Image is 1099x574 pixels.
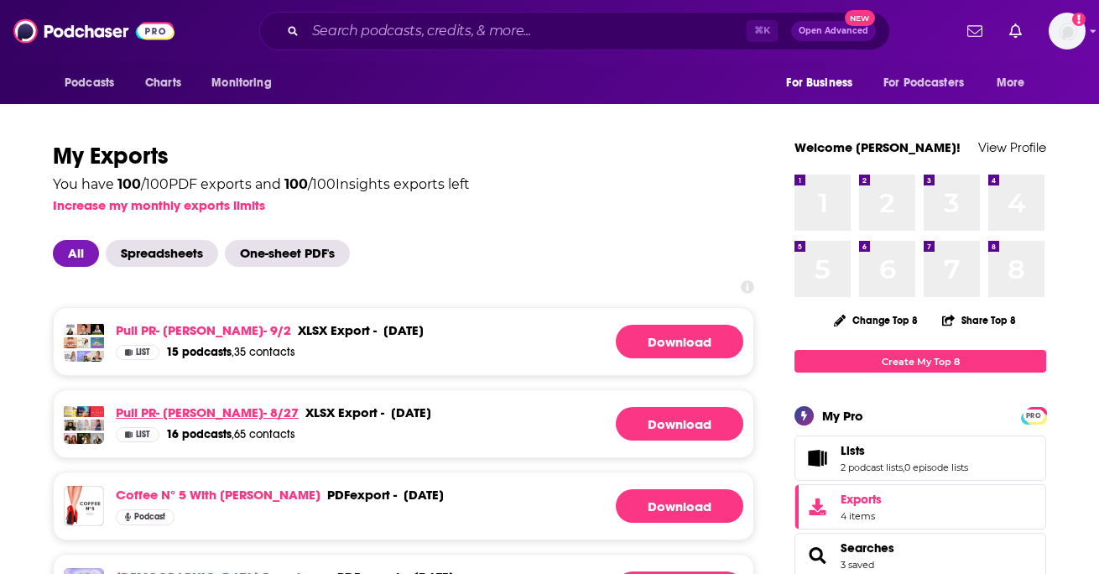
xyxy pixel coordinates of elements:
img: Fashion Neurosis with Bella Freud [64,420,77,433]
svg: Add a profile image [1072,13,1086,26]
button: Share Top 8 [941,304,1017,337]
a: Generating File [616,325,743,358]
button: open menu [872,67,988,99]
p: [DATE] [404,487,444,503]
span: Charts [145,71,181,95]
a: Download [616,489,743,523]
span: PDF [327,487,350,503]
h1: My Exports [53,141,754,171]
span: Logged in as Alexandrapullpr [1049,13,1086,50]
span: 100 [284,176,308,192]
a: Pull PR- [PERSON_NAME]- 9/2 [116,322,291,338]
button: Increase my monthly exports limits [53,197,265,213]
a: Charts [134,67,191,99]
span: List [136,348,150,357]
span: Lists [841,443,865,458]
a: Searches [800,544,834,567]
a: Lists [800,446,834,470]
button: Spreadsheets [106,240,225,267]
span: Exports [841,492,882,507]
img: Online Store Success with Jodie Minto [64,351,77,364]
a: Lists [841,443,968,458]
a: 2 podcast lists [841,462,903,473]
span: Spreadsheets [106,240,218,267]
button: open menu [774,67,873,99]
img: Entreprenista [64,433,77,446]
img: Elevate With Jack Delosa [91,324,104,337]
a: Show notifications dropdown [1003,17,1029,45]
div: export - [305,404,384,420]
div: You have / 100 PDF exports and / 100 Insights exports left [53,178,470,191]
span: , [903,462,904,473]
button: Change Top 8 [824,310,928,331]
div: [DATE] [383,322,424,338]
span: Lists [794,436,1046,481]
a: Coffee N° 5 with [PERSON_NAME] [116,487,320,503]
div: Search podcasts, credits, & more... [259,12,890,50]
img: Fashion Made [77,406,91,420]
img: Podchaser - Follow, Share and Rate Podcasts [13,15,174,47]
img: Earn Your Happy [91,433,104,446]
img: The Angela Henderson Online Business Show [64,324,77,337]
span: xlsx [298,322,327,338]
span: For Podcasters [883,71,964,95]
span: All [53,240,99,267]
img: Big Business with Brittney Saunders [91,351,104,364]
img: The Glossy Podcast [91,406,104,420]
div: export - [298,322,377,338]
img: All In with Allie [77,433,91,446]
a: Create My Top 8 [794,350,1046,373]
div: My Pro [822,408,863,424]
img: The Foundr Podcast with Nathan Chan [77,324,91,337]
button: open menu [985,67,1046,99]
span: Monitoring [211,71,271,95]
img: Confessions of a Female Founder with Meghan [91,420,104,433]
a: Exports [794,484,1046,530]
a: Pull PR- [PERSON_NAME]- 8/27 [116,404,299,420]
button: open menu [200,67,293,99]
div: export - [327,487,397,503]
img: Seize the Yay [77,337,91,351]
span: ⌘ K [747,20,778,42]
a: 3 saved [841,559,874,571]
input: Search podcasts, credits, & more... [305,18,747,44]
span: xlsx [305,404,335,420]
span: 100 [117,176,141,192]
img: User Profile [1049,13,1086,50]
a: View Profile [978,139,1046,155]
span: For Business [786,71,852,95]
span: List [136,430,150,439]
button: Open AdvancedNew [791,21,876,41]
a: 15 podcasts,35 contacts [166,345,295,360]
img: Glow Journal [64,337,77,351]
a: Welcome [PERSON_NAME]! [794,139,961,155]
span: 4 items [841,510,882,522]
a: Show notifications dropdown [961,17,989,45]
img: FastTrack Your Fashion Brand Podcast [64,406,77,420]
button: All [53,240,106,267]
span: Podcasts [65,71,114,95]
span: Open Advanced [799,27,868,35]
a: Searches [841,540,894,556]
span: New [845,10,875,26]
div: [DATE] [391,404,431,420]
span: 15 podcasts [166,345,232,359]
img: Brand Builders Lab with Suz Chadwick [77,351,91,364]
button: One-sheet PDF's [225,240,357,267]
img: She Means Business Show [77,420,91,433]
span: PRO [1023,410,1044,422]
span: Podcast [134,513,165,521]
a: Generating File [616,407,743,441]
img: Nothing To Wear [91,337,104,351]
a: 16 podcasts,65 contacts [166,427,295,442]
span: More [997,71,1025,95]
span: One-sheet PDF's [225,240,350,267]
button: open menu [53,67,136,99]
span: 16 podcasts [166,427,232,441]
a: PRO [1023,409,1044,421]
a: 0 episode lists [904,462,968,473]
span: Exports [800,495,834,519]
